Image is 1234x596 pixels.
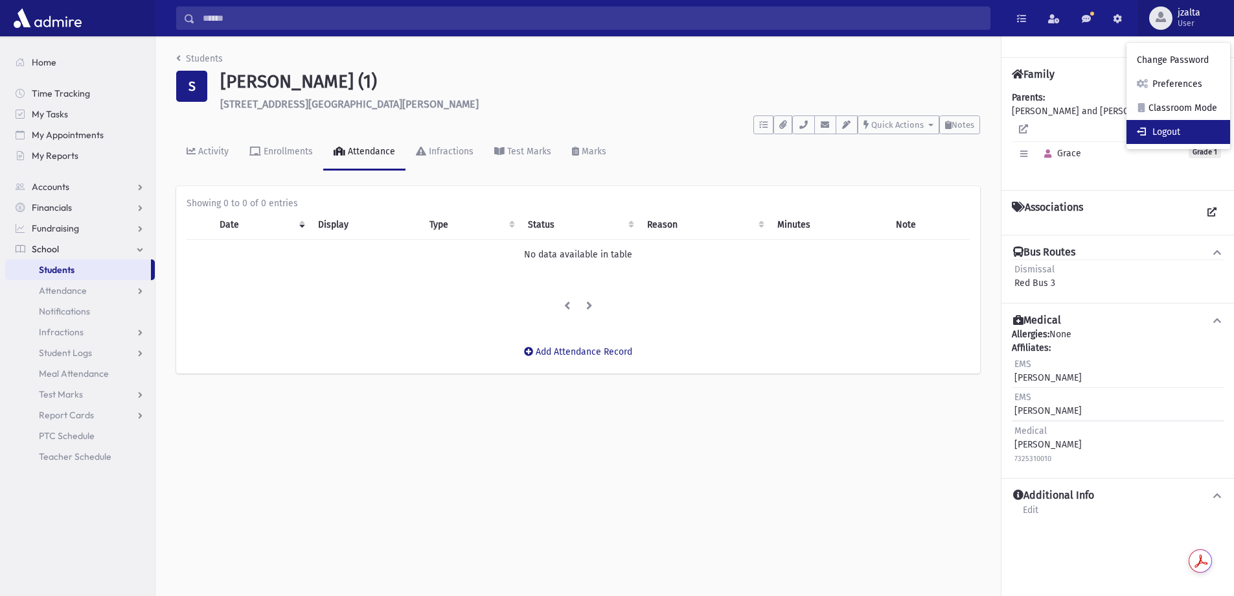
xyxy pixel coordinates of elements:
[1012,342,1051,353] b: Affiliates:
[858,115,939,134] button: Quick Actions
[639,210,770,240] th: Reason: activate to sort column ascending
[1126,96,1230,120] a: Classroom Mode
[39,285,87,296] span: Attendance
[1012,92,1045,103] b: Parents:
[426,146,474,157] div: Infractions
[1038,148,1081,159] span: Grace
[1200,201,1224,224] a: View all Associations
[5,322,155,342] a: Infractions
[1013,246,1075,259] h4: Bus Routes
[1014,263,1055,290] div: Red Bus 3
[5,145,155,166] a: My Reports
[32,56,56,68] span: Home
[5,125,155,145] a: My Appointments
[1014,425,1047,436] span: Medical
[1012,91,1224,180] div: [PERSON_NAME] and [PERSON_NAME]
[39,347,92,359] span: Student Logs
[1189,146,1221,158] span: Grade 1
[422,210,521,240] th: Type: activate to sort column ascending
[1014,392,1031,403] span: EMS
[261,146,313,157] div: Enrollments
[1014,455,1051,463] small: 7325310010
[323,134,406,171] a: Attendance
[939,115,980,134] button: Notes
[32,150,78,161] span: My Reports
[196,146,229,157] div: Activity
[1012,68,1055,80] h4: Family
[1014,390,1082,418] div: [PERSON_NAME]
[5,301,155,322] a: Notifications
[5,104,155,125] a: My Tasks
[176,52,223,71] nav: breadcrumb
[5,83,155,104] a: Time Tracking
[516,340,641,363] button: Add Attendance Record
[220,98,980,110] h6: [STREET_ADDRESS][GEOGRAPHIC_DATA][PERSON_NAME]
[1014,264,1055,275] span: Dismissal
[187,197,970,210] div: Showing 0 to 0 of 0 entries
[5,197,155,218] a: Financials
[187,239,970,269] td: No data available in table
[39,451,111,462] span: Teacher Schedule
[10,5,85,31] img: AdmirePro
[176,134,239,171] a: Activity
[1013,489,1094,503] h4: Additional Info
[1022,503,1039,526] a: Edit
[176,71,207,102] div: S
[32,202,72,213] span: Financials
[310,210,422,240] th: Display
[220,71,980,93] h1: [PERSON_NAME] (1)
[5,280,155,301] a: Attendance
[888,210,970,240] th: Note
[5,342,155,363] a: Student Logs
[32,243,59,255] span: School
[1012,489,1224,503] button: Additional Info
[952,120,974,130] span: Notes
[5,405,155,425] a: Report Cards
[484,134,562,171] a: Test Marks
[1014,357,1082,385] div: [PERSON_NAME]
[505,146,551,157] div: Test Marks
[5,52,155,73] a: Home
[345,146,395,157] div: Attendance
[39,368,109,379] span: Meal Attendance
[39,388,83,400] span: Test Marks
[32,108,68,120] span: My Tasks
[562,134,617,171] a: Marks
[195,6,990,30] input: Search
[239,134,323,171] a: Enrollments
[39,264,74,276] span: Students
[5,425,155,446] a: PTC Schedule
[1126,120,1230,144] a: Logout
[1012,246,1224,259] button: Bus Routes
[5,176,155,197] a: Accounts
[5,446,155,467] a: Teacher Schedule
[5,384,155,405] a: Test Marks
[579,146,606,157] div: Marks
[1178,18,1200,29] span: User
[1012,314,1224,328] button: Medical
[39,430,95,442] span: PTC Schedule
[5,218,155,239] a: Fundraising
[1178,8,1200,18] span: jzalta
[1013,314,1061,328] h4: Medical
[871,120,924,130] span: Quick Actions
[32,222,79,234] span: Fundraising
[1014,424,1082,465] div: [PERSON_NAME]
[176,53,223,64] a: Students
[5,259,151,280] a: Students
[32,129,104,141] span: My Appointments
[5,239,155,259] a: School
[39,305,90,317] span: Notifications
[1014,359,1031,370] span: EMS
[406,134,484,171] a: Infractions
[1012,328,1224,468] div: None
[32,181,69,193] span: Accounts
[39,409,94,421] span: Report Cards
[1012,201,1083,224] h4: Associations
[1126,48,1230,72] a: Change Password
[770,210,888,240] th: Minutes
[39,326,84,338] span: Infractions
[5,363,155,384] a: Meal Attendance
[1012,329,1049,340] b: Allergies:
[32,88,90,99] span: Time Tracking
